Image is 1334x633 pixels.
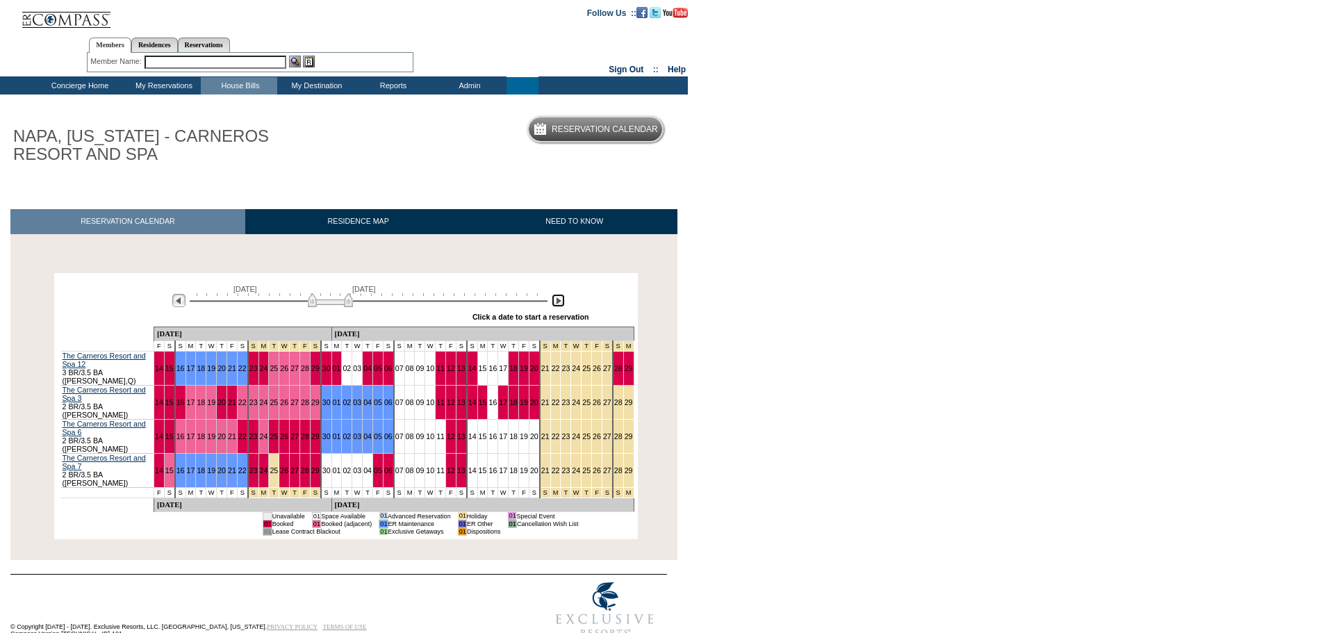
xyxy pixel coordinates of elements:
[374,364,382,372] a: 05
[311,398,320,406] a: 29
[217,340,227,351] td: T
[663,8,688,18] img: Subscribe to our YouTube Channel
[373,340,384,351] td: F
[498,351,509,385] td: 17
[289,56,301,67] img: View
[477,340,488,351] td: M
[552,294,565,307] img: Next
[63,352,146,368] a: The Carneros Resort and Spa 12
[290,432,299,441] a: 27
[540,385,550,419] td: 21
[269,453,279,487] td: 25
[176,432,185,441] a: 16
[384,398,393,406] a: 06
[363,364,372,372] a: 04
[300,487,311,498] td: Thanksgiving
[10,124,322,167] h1: NAPA, [US_STATE] - CARNEROS RESORT AND SPA
[457,364,466,372] a: 13
[509,340,519,351] td: T
[394,340,404,351] td: S
[260,466,268,475] a: 24
[571,340,582,351] td: Christmas
[477,453,488,487] td: 15
[550,351,561,385] td: 22
[540,453,550,487] td: 21
[571,419,582,453] td: 24
[352,351,363,385] td: 03
[468,364,477,372] a: 14
[63,420,146,436] a: The Carneros Resort and Spa 6
[165,398,174,406] a: 15
[425,340,436,351] td: W
[467,419,477,453] td: 14
[279,340,290,351] td: Thanksgiving
[668,65,686,74] a: Help
[550,453,561,487] td: 22
[488,340,498,351] td: T
[363,398,372,406] a: 04
[228,364,236,372] a: 21
[363,340,373,351] td: T
[447,466,455,475] a: 12
[602,340,612,351] td: Christmas
[571,453,582,487] td: 24
[249,398,258,406] a: 23
[582,351,592,385] td: 25
[233,285,257,293] span: [DATE]
[477,419,488,453] td: 15
[227,487,237,498] td: F
[187,432,195,441] a: 17
[270,364,278,372] a: 25
[331,487,342,498] td: M
[164,487,174,498] td: S
[472,313,589,321] div: Click a date to start a reservation
[197,432,205,441] a: 18
[384,364,393,372] a: 06
[165,364,174,372] a: 15
[238,398,247,406] a: 22
[582,385,592,419] td: 25
[228,432,236,441] a: 21
[310,340,320,351] td: Thanksgiving
[33,77,124,94] td: Concierge Home
[352,487,363,498] td: W
[217,398,226,406] a: 20
[498,340,509,351] td: W
[415,419,425,453] td: 09
[447,398,455,406] a: 12
[352,285,376,293] span: [DATE]
[270,432,278,441] a: 25
[592,453,602,487] td: 26
[663,8,688,16] a: Subscribe to our YouTube Channel
[374,398,382,406] a: 05
[436,453,446,487] td: 11
[498,453,509,487] td: 17
[301,466,309,475] a: 28
[187,398,195,406] a: 17
[201,77,277,94] td: House Bills
[260,432,268,441] a: 24
[354,77,430,94] td: Reports
[415,351,425,385] td: 09
[155,466,163,475] a: 14
[488,385,498,419] td: 16
[343,432,351,441] a: 02
[552,125,658,134] h5: Reservation Calendar
[342,340,352,351] td: T
[430,77,507,94] td: Admin
[582,340,592,351] td: Christmas
[61,351,154,385] td: 3 BR/3.5 BA ([PERSON_NAME],Q)
[217,466,226,475] a: 20
[613,419,623,453] td: 28
[322,398,331,406] a: 30
[404,340,415,351] td: M
[258,487,269,498] td: Thanksgiving
[353,398,361,406] a: 03
[571,351,582,385] td: 24
[404,419,415,453] td: 08
[217,487,227,498] td: T
[227,340,237,351] td: F
[164,340,174,351] td: S
[561,351,571,385] td: 23
[394,419,404,453] td: 07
